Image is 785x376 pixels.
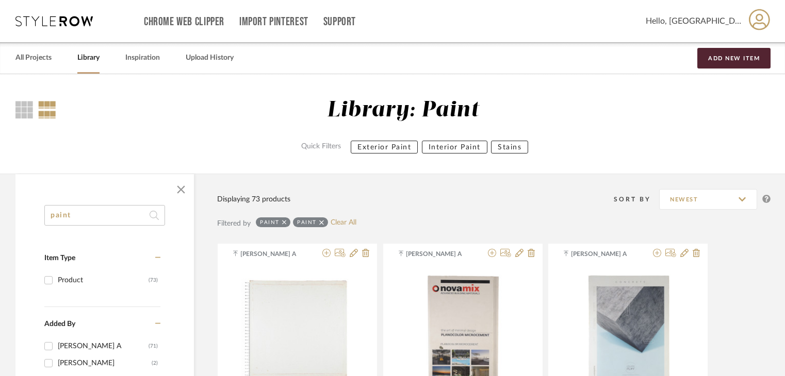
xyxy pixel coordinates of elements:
[491,141,528,153] button: Stains
[171,179,191,200] button: Close
[217,218,251,229] div: Filtered by
[351,141,418,153] button: Exterior Paint
[58,272,149,288] div: Product
[614,194,659,204] div: Sort By
[697,48,771,69] button: Add New Item
[240,249,305,259] span: [PERSON_NAME] A
[571,249,636,259] span: [PERSON_NAME] A
[331,218,356,227] a: Clear All
[260,219,280,226] div: paint
[149,338,158,354] div: (71)
[295,141,347,153] label: Quick Filters
[152,355,158,371] div: (2)
[44,205,165,226] input: Search within 73 results
[77,51,100,65] a: Library
[217,194,290,205] div: Displaying 73 products
[422,141,487,153] button: Interior Paint
[186,51,234,65] a: Upload History
[58,338,149,354] div: [PERSON_NAME] A
[125,51,160,65] a: Inspiration
[44,320,75,328] span: Added By
[149,272,158,288] div: (73)
[58,355,152,371] div: [PERSON_NAME]
[297,219,317,226] div: Paint
[327,97,479,124] div: Library: Paint
[44,254,75,262] span: Item Type
[144,18,224,26] a: Chrome Web Clipper
[323,18,356,26] a: Support
[15,51,52,65] a: All Projects
[406,249,471,259] span: [PERSON_NAME] A
[239,18,308,26] a: Import Pinterest
[646,15,741,27] span: Hello, [GEOGRAPHIC_DATA]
